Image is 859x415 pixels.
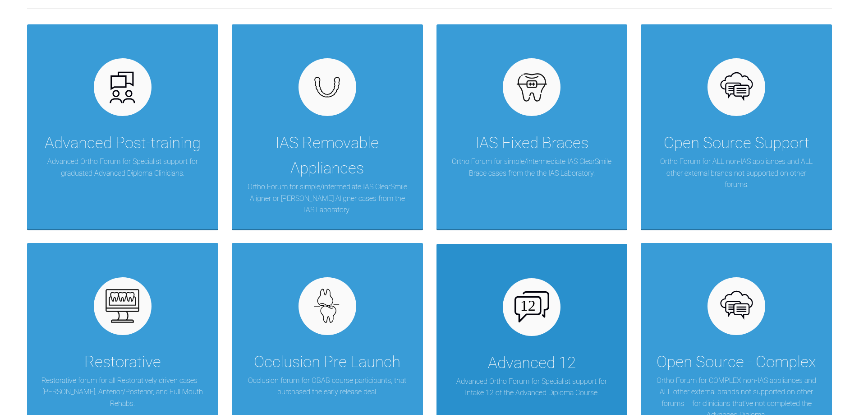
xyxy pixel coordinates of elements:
div: IAS Fixed Braces [475,131,588,156]
p: Advanced Ortho Forum for Specialist support for Intake 12 of the Advanced Diploma Course. [450,376,614,399]
div: IAS Removable Appliances [245,131,409,181]
p: Ortho Forum for simple/intermediate IAS ClearSmile Aligner or [PERSON_NAME] Aligner cases from th... [245,181,409,216]
div: Open Source Support [664,131,809,156]
a: IAS Removable AppliancesOrtho Forum for simple/intermediate IAS ClearSmile Aligner or [PERSON_NAM... [232,24,423,229]
div: Advanced Post-training [45,131,201,156]
div: Advanced 12 [488,350,576,376]
p: Ortho Forum for ALL non-IAS appliances and ALL other external brands not supported on other forums. [654,156,818,191]
a: Open Source SupportOrtho Forum for ALL non-IAS appliances and ALL other external brands not suppo... [641,24,832,229]
img: opensource.6e495855.svg [719,70,754,105]
img: occlusion.8ff7a01c.svg [310,289,345,323]
div: Restorative [84,350,161,375]
p: Advanced Ortho Forum for Specialist support for graduated Advanced Diploma Clinicians. [41,156,205,179]
div: Open Source - Complex [657,350,816,375]
img: opensource.6e495855.svg [719,289,754,323]
img: advanced-12.503f70cd.svg [514,291,549,322]
a: Advanced Post-trainingAdvanced Ortho Forum for Specialist support for graduated Advanced Diploma ... [27,24,218,229]
div: Occlusion Pre Launch [254,350,400,375]
img: advanced.73cea251.svg [105,70,140,105]
a: IAS Fixed BracesOrtho Forum for simple/intermediate IAS ClearSmile Brace cases from the the IAS L... [436,24,628,229]
img: fixed.9f4e6236.svg [514,70,549,105]
img: restorative.65e8f6b6.svg [105,289,140,323]
img: removables.927eaa4e.svg [310,74,345,100]
p: Occlusion forum for OBAB course participants, that purchased the early release deal. [245,375,409,398]
p: Restorative forum for all Restoratively driven cases – [PERSON_NAME], Anterior/Posterior, and Ful... [41,375,205,410]
p: Ortho Forum for simple/intermediate IAS ClearSmile Brace cases from the the IAS Laboratory. [450,156,614,179]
